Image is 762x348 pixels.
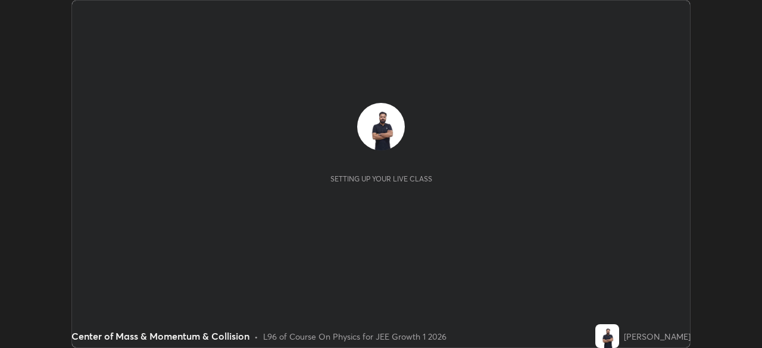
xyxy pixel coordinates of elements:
[624,330,691,343] div: [PERSON_NAME]
[595,324,619,348] img: 24f6a8b3a2b944efa78c3a5ea683d6ae.jpg
[71,329,249,343] div: Center of Mass & Momentum & Collision
[254,330,258,343] div: •
[357,103,405,151] img: 24f6a8b3a2b944efa78c3a5ea683d6ae.jpg
[263,330,446,343] div: L96 of Course On Physics for JEE Growth 1 2026
[330,174,432,183] div: Setting up your live class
